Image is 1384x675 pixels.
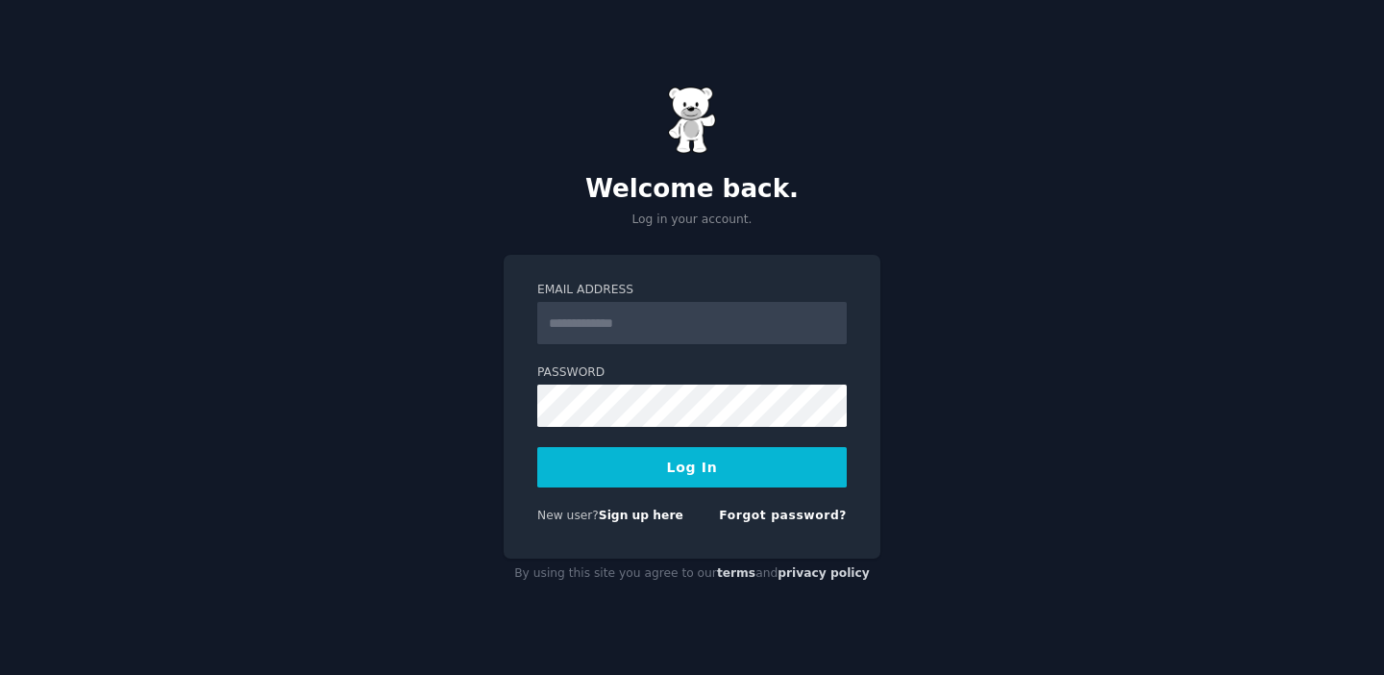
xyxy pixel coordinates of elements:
[599,509,683,522] a: Sign up here
[778,566,870,580] a: privacy policy
[537,364,847,382] label: Password
[719,509,847,522] a: Forgot password?
[504,559,880,589] div: By using this site you agree to our and
[537,447,847,487] button: Log In
[537,509,599,522] span: New user?
[717,566,755,580] a: terms
[504,212,880,229] p: Log in your account.
[668,87,716,154] img: Gummy Bear
[537,282,847,299] label: Email Address
[504,174,880,205] h2: Welcome back.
